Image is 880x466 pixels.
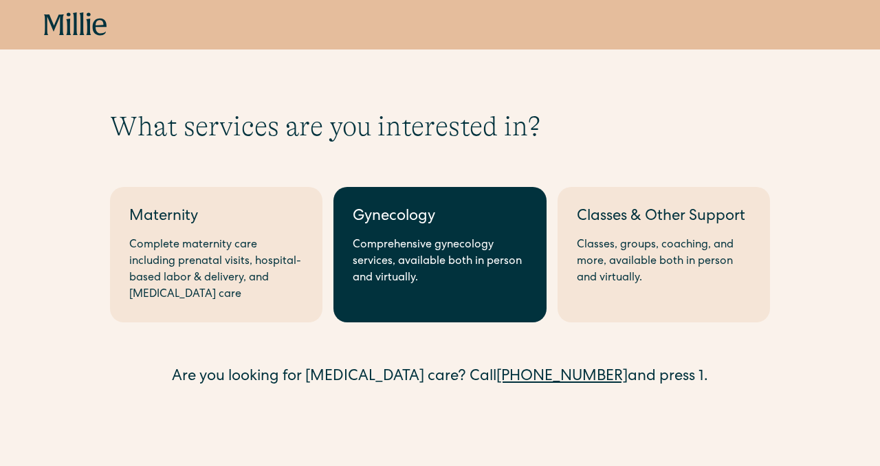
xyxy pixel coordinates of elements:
[558,187,770,322] a: Classes & Other SupportClasses, groups, coaching, and more, available both in person and virtually.
[110,110,770,143] h1: What services are you interested in?
[353,206,527,229] div: Gynecology
[129,206,303,229] div: Maternity
[129,237,303,303] div: Complete maternity care including prenatal visits, hospital-based labor & delivery, and [MEDICAL_...
[577,206,751,229] div: Classes & Other Support
[577,237,751,287] div: Classes, groups, coaching, and more, available both in person and virtually.
[110,366,770,389] div: Are you looking for [MEDICAL_DATA] care? Call and press 1.
[110,187,322,322] a: MaternityComplete maternity care including prenatal visits, hospital-based labor & delivery, and ...
[353,237,527,287] div: Comprehensive gynecology services, available both in person and virtually.
[496,370,628,385] a: [PHONE_NUMBER]
[333,187,546,322] a: GynecologyComprehensive gynecology services, available both in person and virtually.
